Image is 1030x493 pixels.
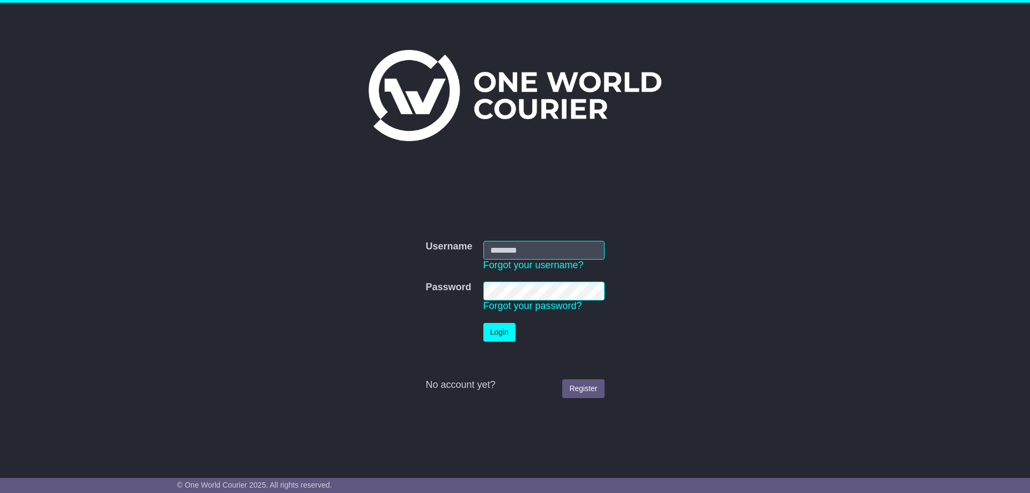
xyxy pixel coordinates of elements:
a: Forgot your password? [483,300,582,311]
button: Login [483,323,516,342]
div: No account yet? [425,379,604,391]
label: Password [425,282,471,293]
a: Forgot your username? [483,260,584,270]
a: Register [562,379,604,398]
label: Username [425,241,472,253]
img: One World [369,50,661,141]
span: © One World Courier 2025. All rights reserved. [177,481,332,489]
